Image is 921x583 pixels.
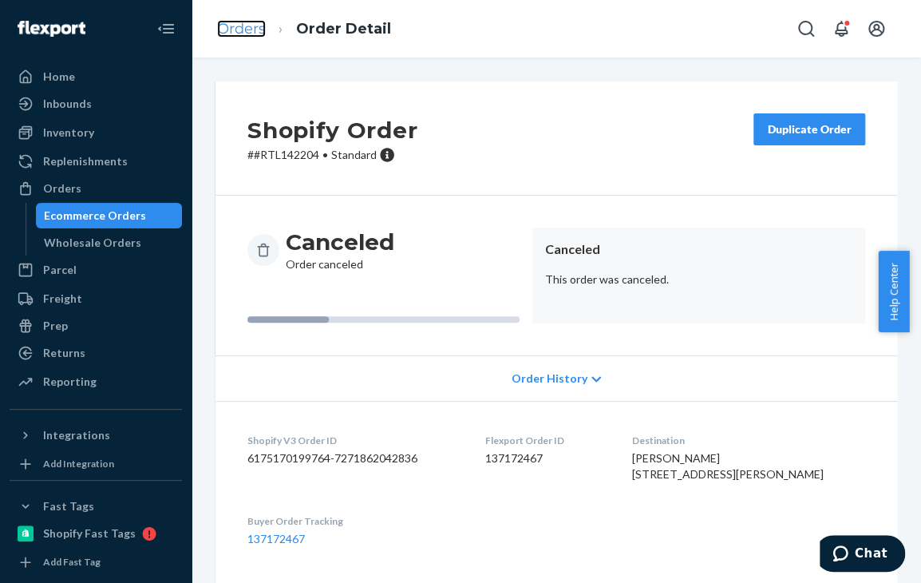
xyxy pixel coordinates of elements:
ol: breadcrumbs [204,6,404,53]
div: Replenishments [43,153,128,169]
div: Ecommerce Orders [44,208,146,224]
span: Standard [331,148,377,161]
div: Add Fast Tag [43,555,101,569]
p: # #RTL142204 [247,147,417,163]
dt: Shopify V3 Order ID [247,434,460,447]
div: Integrations [43,427,110,443]
header: Canceled [545,240,852,259]
div: Returns [43,345,85,361]
h2: Shopify Order [247,113,417,147]
dt: Buyer Order Tracking [247,514,460,528]
div: Add Integration [43,457,114,470]
a: Orders [10,176,182,201]
button: Open account menu [860,13,892,45]
a: Replenishments [10,149,182,174]
div: Fast Tags [43,498,94,514]
a: Parcel [10,257,182,283]
button: Fast Tags [10,494,182,519]
span: Order History [512,371,587,387]
div: Freight [43,291,82,307]
div: Wholesale Orders [44,235,141,251]
button: Help Center [878,251,909,332]
button: Open notifications [825,13,857,45]
a: 137172467 [247,532,305,545]
div: Inbounds [43,96,92,112]
a: Orders [217,20,266,38]
iframe: Opens a widget where you can chat to one of our agents [820,535,905,575]
div: Duplicate Order [767,121,852,137]
div: Inventory [43,125,94,141]
div: Orders [43,180,81,196]
a: Home [10,64,182,89]
div: Prep [43,318,68,334]
span: • [322,148,328,161]
dd: 6175170199764-7271862042836 [247,450,460,466]
button: Duplicate Order [753,113,865,145]
a: Add Fast Tag [10,553,182,572]
dd: 137172467 [485,450,607,466]
div: Order canceled [286,228,394,272]
div: Parcel [43,262,77,278]
dt: Destination [631,434,865,447]
div: Reporting [43,374,97,390]
div: Shopify Fast Tags [43,525,136,541]
h3: Canceled [286,228,394,256]
a: Add Integration [10,454,182,474]
a: Inventory [10,120,182,145]
a: Ecommerce Orders [36,203,183,228]
button: Open Search Box [790,13,822,45]
a: Prep [10,313,182,339]
button: Close Navigation [150,13,182,45]
a: Reporting [10,369,182,395]
a: Wholesale Orders [36,230,183,256]
a: Freight [10,286,182,311]
a: Inbounds [10,91,182,117]
a: Returns [10,340,182,366]
span: [PERSON_NAME] [STREET_ADDRESS][PERSON_NAME] [631,451,823,481]
a: Shopify Fast Tags [10,521,182,546]
button: Integrations [10,422,182,448]
a: Order Detail [296,20,391,38]
p: This order was canceled. [545,272,852,288]
img: Flexport logo [18,21,85,37]
div: Home [43,69,75,85]
dt: Flexport Order ID [485,434,607,447]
